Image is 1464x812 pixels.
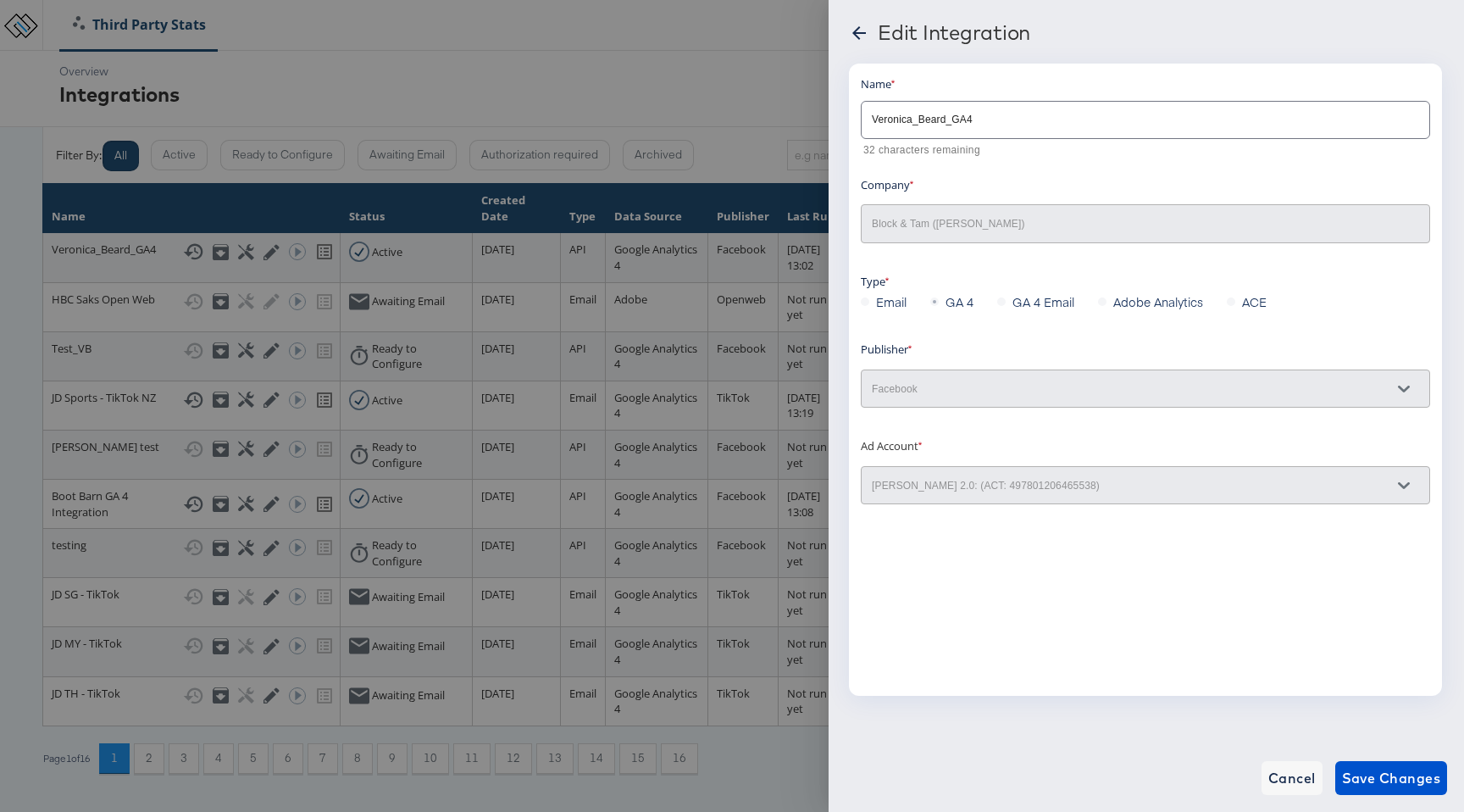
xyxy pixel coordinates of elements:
label: Type [861,274,890,289]
button: Save Changes [1335,761,1448,795]
input: Begin typing to find companies [868,214,1396,234]
p: 32 characters remaining [863,142,1418,159]
button: Cancel [1262,761,1323,795]
label: Name [861,76,896,92]
label: Ad Account [861,438,923,453]
div: Edit Integration [878,20,1030,44]
span: Cancel [1268,766,1316,790]
label: Company [861,177,914,192]
label: Publisher [861,342,912,357]
span: Save Changes [1342,766,1441,790]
